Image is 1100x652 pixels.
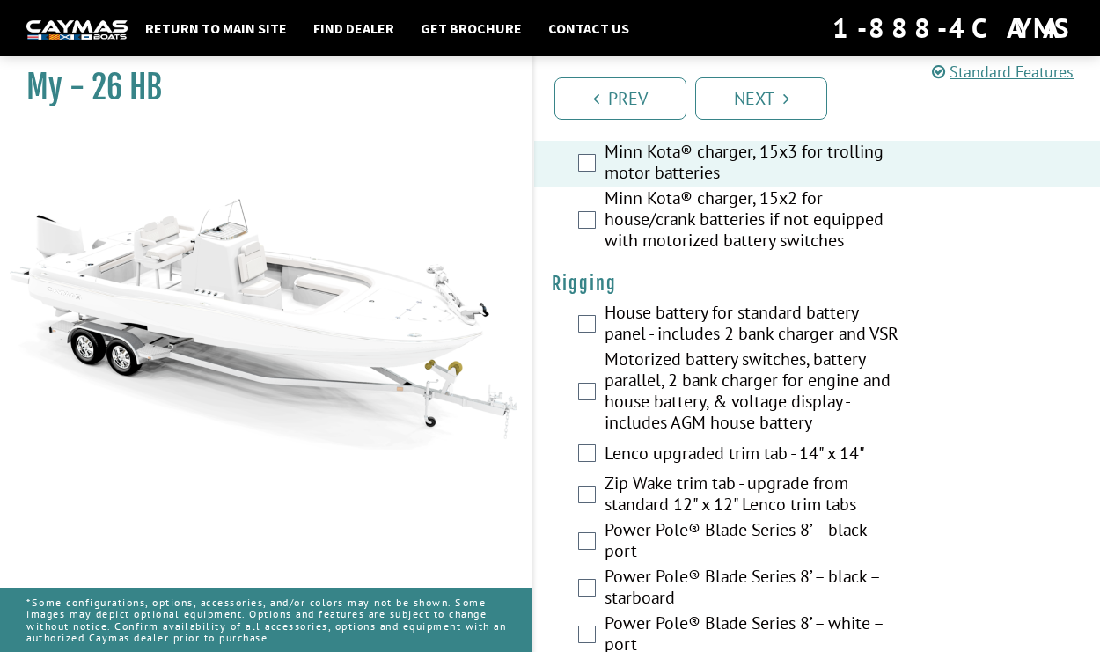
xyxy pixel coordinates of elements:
[552,273,1082,295] h4: Rigging
[605,302,902,348] label: House battery for standard battery panel - includes 2 bank charger and VSR
[605,348,902,437] label: Motorized battery switches, battery parallel, 2 bank charger for engine and house battery, & volt...
[605,519,902,566] label: Power Pole® Blade Series 8’ – black – port
[605,141,902,187] label: Minn Kota® charger, 15x3 for trolling motor batteries
[304,17,403,40] a: Find Dealer
[832,9,1074,48] div: 1-888-4CAYMAS
[26,588,506,652] p: *Some configurations, options, accessories, and/or colors may not be shown. Some images may depic...
[932,62,1074,82] a: Standard Features
[605,187,902,255] label: Minn Kota® charger, 15x2 for house/crank batteries if not equipped with motorized battery switches
[26,68,488,107] h1: My - 26 HB
[554,77,686,120] a: Prev
[550,75,1100,120] ul: Pagination
[412,17,531,40] a: Get Brochure
[605,566,902,612] label: Power Pole® Blade Series 8’ – black – starboard
[26,20,128,39] img: white-logo-c9c8dbefe5ff5ceceb0f0178aa75bf4bb51f6bca0971e226c86eb53dfe498488.png
[539,17,638,40] a: Contact Us
[695,77,827,120] a: Next
[136,17,296,40] a: Return to main site
[605,443,902,468] label: Lenco upgraded trim tab - 14" x 14"
[605,473,902,519] label: Zip Wake trim tab - upgrade from standard 12" x 12" Lenco trim tabs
